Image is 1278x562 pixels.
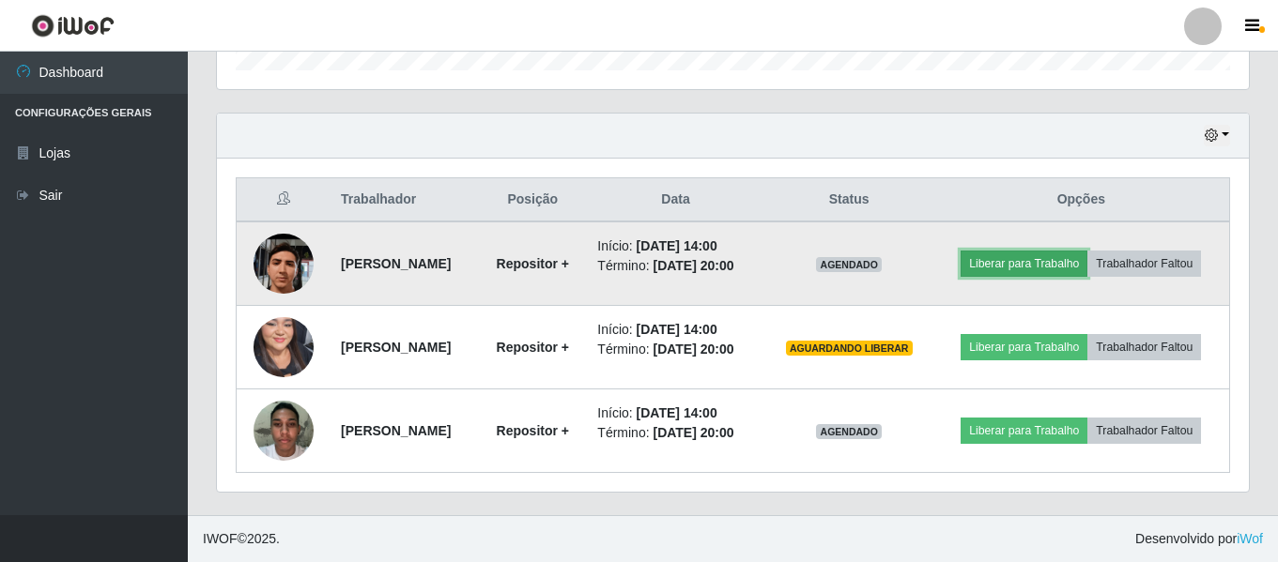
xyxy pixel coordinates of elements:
button: Liberar para Trabalho [961,418,1087,444]
span: AGUARDANDO LIBERAR [786,341,913,356]
th: Data [586,178,764,222]
th: Posição [479,178,586,222]
strong: Repositor + [497,340,569,355]
th: Opções [933,178,1230,222]
th: Status [765,178,933,222]
img: 1746842492548.jpeg [254,197,314,330]
button: Trabalhador Faltou [1087,418,1201,444]
img: CoreUI Logo [31,14,115,38]
span: AGENDADO [816,257,882,272]
li: Término: [597,256,753,276]
li: Término: [597,340,753,359]
time: [DATE] 14:00 [637,322,717,337]
time: [DATE] 14:00 [637,405,717,420]
time: [DATE] 20:00 [653,425,733,440]
strong: [PERSON_NAME] [341,423,451,438]
strong: [PERSON_NAME] [341,256,451,271]
button: Trabalhador Faltou [1087,334,1201,360]
span: © 2025 . [203,529,280,549]
th: Trabalhador [330,178,479,222]
span: AGENDADO [816,424,882,439]
img: 1752181822645.jpeg [254,390,314,470]
time: [DATE] 20:00 [653,258,733,273]
span: Desenvolvido por [1135,529,1263,549]
li: Início: [597,320,753,340]
button: Liberar para Trabalho [961,334,1087,360]
time: [DATE] 20:00 [653,342,733,357]
strong: [PERSON_NAME] [341,340,451,355]
span: IWOF [203,531,238,546]
li: Término: [597,423,753,443]
button: Trabalhador Faltou [1087,251,1201,277]
li: Início: [597,236,753,256]
li: Início: [597,403,753,423]
strong: Repositor + [497,423,569,438]
button: Liberar para Trabalho [961,251,1087,277]
img: 1750900029799.jpeg [254,282,314,412]
a: iWof [1237,531,1263,546]
time: [DATE] 14:00 [637,238,717,253]
strong: Repositor + [497,256,569,271]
